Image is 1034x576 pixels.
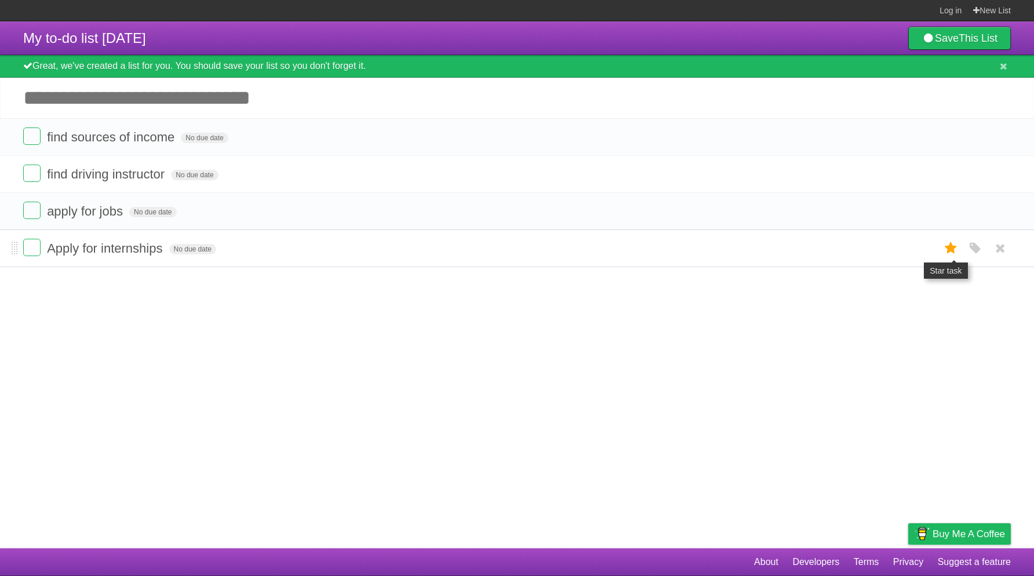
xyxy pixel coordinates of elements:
a: Privacy [893,551,923,573]
span: find sources of income [47,130,177,144]
label: Done [23,239,41,256]
label: Star task [940,239,962,258]
a: Suggest a feature [938,551,1011,573]
span: No due date [171,170,218,180]
label: Done [23,202,41,219]
span: Apply for internships [47,241,165,256]
a: Buy me a coffee [908,523,1011,545]
span: My to-do list [DATE] [23,30,146,46]
label: Done [23,127,41,145]
a: About [754,551,778,573]
a: Terms [854,551,879,573]
img: Buy me a coffee [914,524,930,544]
b: This List [959,32,997,44]
span: Buy me a coffee [933,524,1005,544]
span: No due date [181,133,228,143]
a: SaveThis List [908,27,1011,50]
span: No due date [169,244,216,254]
label: Done [23,165,41,182]
span: No due date [129,207,176,217]
a: Developers [792,551,839,573]
span: apply for jobs [47,204,126,218]
span: find driving instructor [47,167,168,181]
